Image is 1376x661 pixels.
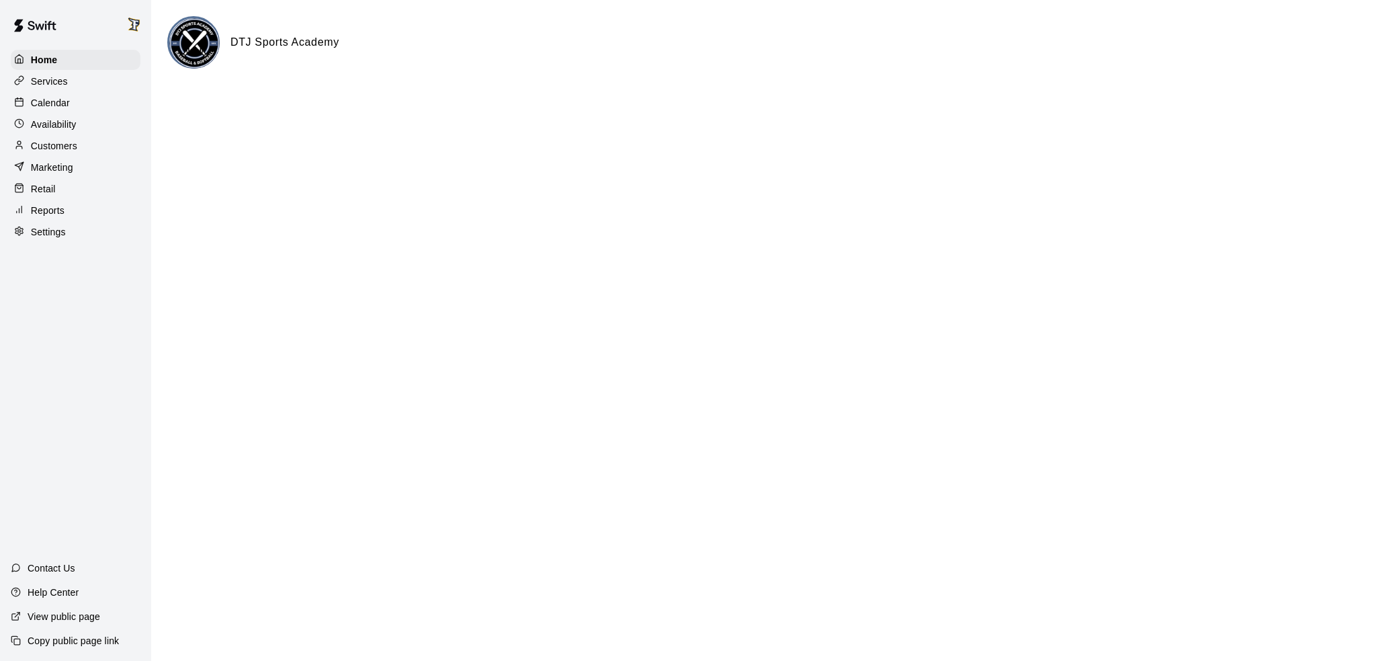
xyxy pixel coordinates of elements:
[31,225,66,239] p: Settings
[28,586,79,599] p: Help Center
[11,200,140,221] a: Reports
[11,179,140,199] a: Retail
[230,34,339,51] h6: DTJ Sports Academy
[126,16,142,32] img: Trevor Walraven
[11,136,140,156] a: Customers
[169,18,220,69] img: DTJ Sports Academy logo
[11,93,140,113] a: Calendar
[31,96,70,110] p: Calendar
[31,75,68,88] p: Services
[31,182,56,196] p: Retail
[31,139,77,153] p: Customers
[31,161,73,174] p: Marketing
[123,11,151,38] div: Trevor Walraven
[31,118,77,131] p: Availability
[11,157,140,178] a: Marketing
[31,53,58,67] p: Home
[11,50,140,70] a: Home
[11,71,140,91] a: Services
[28,634,119,648] p: Copy public page link
[31,204,64,217] p: Reports
[28,561,75,575] p: Contact Us
[11,222,140,242] a: Settings
[11,114,140,134] a: Availability
[28,610,100,623] p: View public page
